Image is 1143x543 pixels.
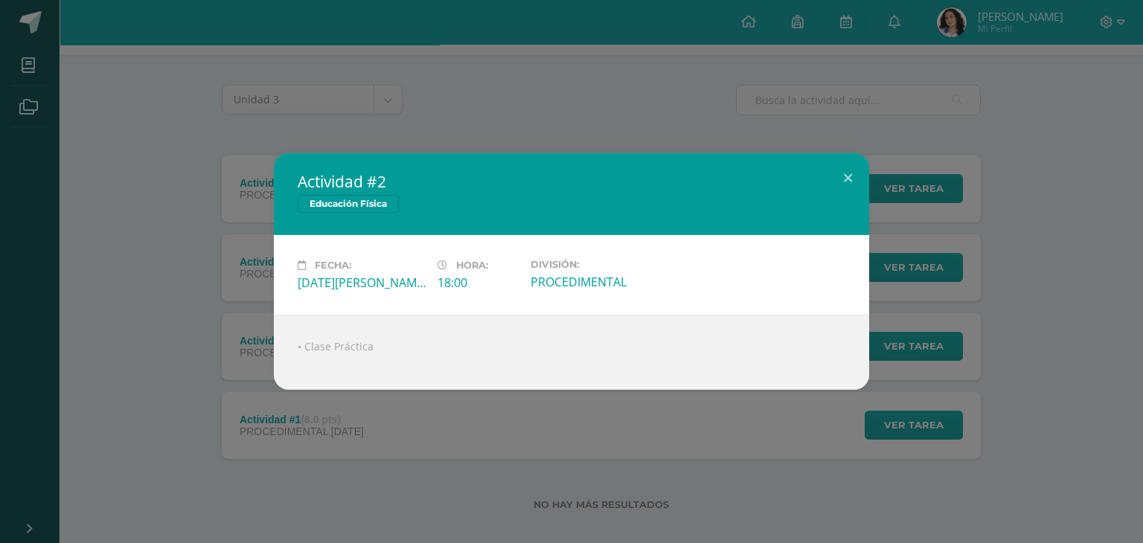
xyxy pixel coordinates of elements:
label: División: [531,259,659,270]
div: PROCEDIMENTAL [531,274,659,290]
div: [DATE][PERSON_NAME] [298,274,426,291]
div: 18:00 [438,274,519,291]
div: • Clase Práctica [274,315,869,390]
span: Hora: [456,260,488,271]
span: Educación Física [298,195,399,213]
span: Fecha: [315,260,351,271]
h2: Actividad #2 [298,171,845,192]
button: Close (Esc) [827,153,869,204]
